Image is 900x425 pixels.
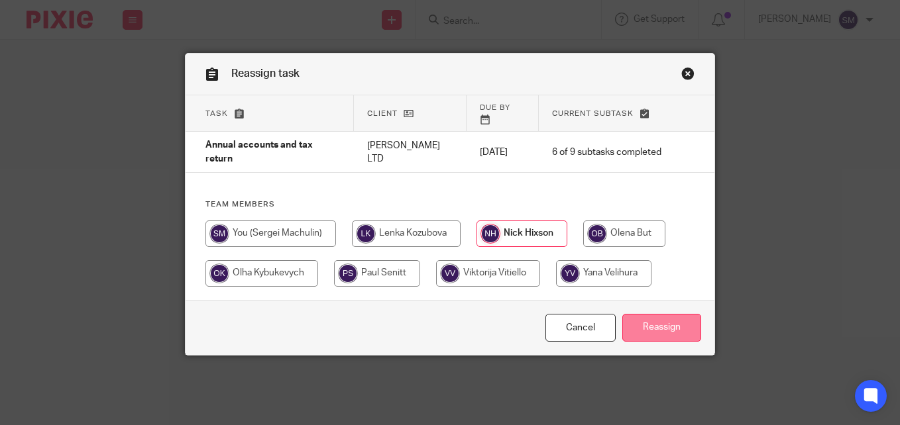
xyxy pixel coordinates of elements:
input: Reassign [622,314,701,342]
a: Close this dialog window [681,67,695,85]
h4: Team members [205,199,695,210]
span: Reassign task [231,68,300,79]
span: Task [205,110,228,117]
p: [PERSON_NAME] LTD [367,139,453,166]
td: 6 of 9 subtasks completed [539,132,675,173]
span: Client [367,110,398,117]
span: Annual accounts and tax return [205,141,313,164]
p: [DATE] [480,146,526,159]
span: Current subtask [552,110,634,117]
span: Due by [480,104,510,111]
a: Close this dialog window [545,314,616,342]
